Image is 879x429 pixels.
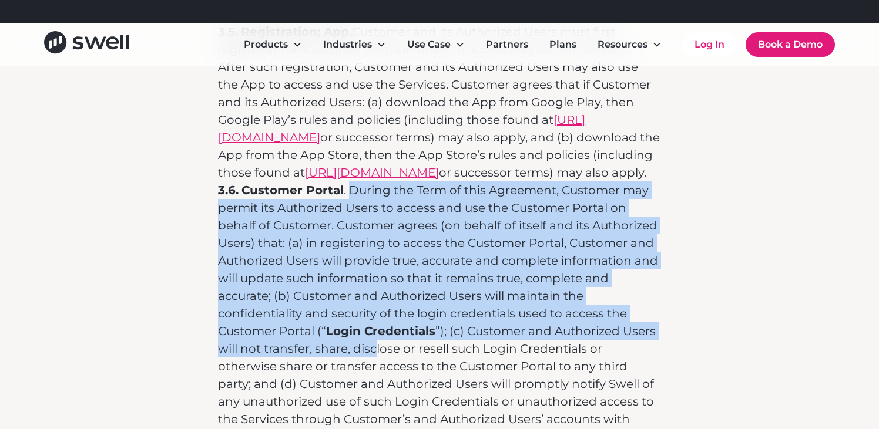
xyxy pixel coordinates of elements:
a: [URL][DOMAIN_NAME] [305,165,439,180]
div: Industries [314,33,395,56]
a: Partners [477,33,538,56]
div: Resources [588,33,671,56]
strong: Customer Portal [241,183,344,197]
a: home [44,31,129,58]
div: Resources [598,38,647,52]
div: Products [234,33,311,56]
div: Products [244,38,288,52]
div: Use Case [398,33,474,56]
p: Customer and its Authorized Users must first register at the Customer Portal in order to access a... [218,23,661,181]
a: Log In [683,33,736,56]
strong: 3.6. [218,183,239,197]
strong: Login Credentials [326,324,435,338]
a: Book a Demo [746,32,835,57]
div: Use Case [407,38,451,52]
div: Industries [323,38,372,52]
a: Plans [540,33,586,56]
